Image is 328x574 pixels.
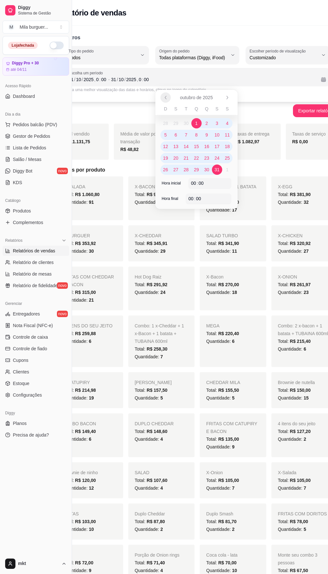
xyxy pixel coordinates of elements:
[222,165,232,175] span: sábado, 1 de novembro de 2025
[250,48,308,54] label: Escolher período de visualização
[173,166,178,173] span: 27
[68,48,96,54] label: Tipo do pedido
[278,241,311,246] span: Total:
[174,106,177,112] span: S
[13,93,35,99] span: Dashboard
[18,5,67,11] span: Diggy
[290,282,311,287] span: R$ 261,97
[218,437,239,442] span: R$ 135,00
[173,143,178,150] span: 13
[216,120,218,127] span: 3
[160,118,171,128] span: domingo, 28 de setembro de 2025
[63,388,96,393] span: Total:
[160,354,163,359] span: 7
[181,141,191,152] span: terça-feira, 14 de outubro de 2025 selecionado
[278,200,309,205] span: Quantidade:
[163,120,168,127] span: 28
[194,143,199,150] span: 15
[191,141,202,152] span: quarta-feira, 15 de outubro de 2025 selecionado
[147,346,168,352] span: R$ 258,30
[292,131,326,136] span: Taxas de serviço
[206,207,237,212] span: Quantidade:
[171,141,181,152] span: segunda-feira, 13 de outubro de 2025 selecionado
[111,76,316,83] div: Data final
[206,241,239,246] span: Total:
[63,437,91,442] span: Quantidade:
[162,196,178,201] span: Hora final
[13,179,22,186] span: KDS
[232,395,235,400] span: 5
[75,290,96,295] span: R$ 315,00
[163,166,168,173] span: 26
[206,437,239,442] span: Total:
[13,432,49,438] span: Precisa de ajuda?
[13,334,48,340] span: Controle de caixa
[206,380,240,385] span: CHEDDAR MILA
[143,76,150,83] div: minuto, Data final,
[135,478,168,483] span: Total:
[63,274,114,287] span: FRITAS COM CHEDDAR E BACON
[195,120,198,127] span: 1
[278,184,292,189] span: X-EGG
[3,81,69,91] div: Acesso Rápido
[63,429,96,434] span: Total:
[135,388,168,393] span: Total:
[135,323,184,344] span: Combo: 1 x-Cheddar + 1 x-Bacon + 1 batata + TUBAINA 600ml
[63,485,94,491] span: Quantidade:
[225,132,230,138] span: 11
[13,369,29,375] span: Clientes
[63,241,96,246] span: Total:
[159,48,192,54] label: Origem do pedido
[196,180,199,186] div: :
[74,76,76,83] div: /
[206,323,219,328] span: MEGA
[124,76,126,83] div: /
[195,132,198,138] span: 8
[196,195,202,202] div: minuto,
[188,195,194,202] div: hora,
[191,130,202,140] span: quarta-feira, 8 de outubro de 2025 selecionado
[3,298,69,309] div: Gerenciar
[206,444,234,449] span: Quantidade:
[173,120,178,127] span: 29
[198,180,205,186] div: minuto,
[8,24,14,30] span: M
[212,130,222,140] span: sexta-feira, 10 de outubro de 2025 selecionado
[96,76,99,83] div: hora, Data inicial,
[232,249,237,254] span: 11
[191,118,202,128] span: Intervalo selecionado: quarta-feira, 1 de outubro a sexta-feira, 31 de outubro de 2025, quarta-fe...
[13,156,41,163] span: Salão / Mesas
[89,395,94,400] span: 19
[135,470,150,475] span: SALAD
[171,153,181,163] span: segunda-feira, 20 de outubro de 2025 selecionado
[181,153,191,163] span: terça-feira, 21 de outubro de 2025 selecionado
[13,133,50,139] span: Gestor de Pedidos
[218,282,239,287] span: R$ 270,00
[163,143,168,150] span: 12
[160,395,163,400] span: 5
[184,166,189,173] span: 28
[75,478,96,483] span: R$ 120,00
[75,429,96,434] span: R$ 149,40
[63,323,113,328] span: 4 ITENS DO SEU JEITO
[63,421,96,426] span: TURBO BACON
[206,421,257,434] span: FRITAS COM CATUPIRY E BACON
[3,109,69,119] div: Dia a dia
[206,395,234,400] span: Quantidade:
[191,165,202,175] span: quarta-feira, 29 de outubro de 2025 selecionado
[194,195,196,202] div: :
[63,470,98,475] span: Brownie de ninho
[99,76,101,83] div: :
[135,485,163,491] span: Quantidade:
[214,166,220,173] span: 31
[3,408,69,418] div: Diggy
[20,24,48,30] div: Mila burguer ...
[13,380,29,387] span: Estoque
[202,153,212,163] span: quinta-feira, 23 de outubro de 2025 selecionado
[181,118,191,128] span: terça-feira, 30 de setembro de 2025
[173,155,178,161] span: 20
[18,561,59,567] span: mkt
[155,105,238,175] table: outubro de 2025
[218,331,239,336] span: R$ 220,40
[190,180,197,186] div: hora,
